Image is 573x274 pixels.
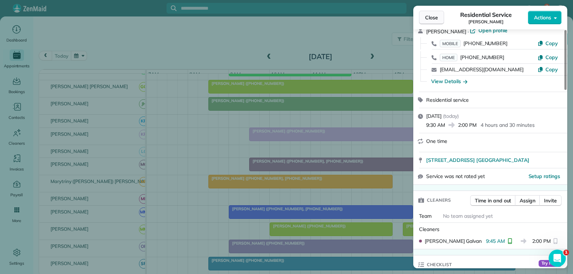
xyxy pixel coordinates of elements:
button: Invite [539,195,562,206]
span: 2:00 PM [532,237,551,245]
span: Residential Service [460,10,511,19]
iframe: Intercom live chat [549,250,566,267]
span: 9:45 AM [486,237,505,245]
span: [PERSON_NAME] [468,19,504,25]
span: Try Now [539,260,562,267]
button: Close [419,11,444,24]
span: HOME [440,54,457,61]
span: Cleaners [419,226,439,232]
span: [DATE] [426,113,442,119]
span: 1 [563,250,569,255]
span: [PERSON_NAME] Galvan [425,237,482,245]
button: Time in and out [470,195,516,206]
span: Close [425,14,438,21]
span: · [466,29,470,34]
p: 4 hours and 30 minutes [481,121,534,129]
span: Invite [544,197,557,204]
span: [PERSON_NAME] [426,28,466,35]
span: Copy [545,66,558,73]
span: Copy [545,40,558,47]
button: Setup ratings [529,173,560,180]
span: [PHONE_NUMBER] [463,40,507,47]
span: Checklist [427,261,452,268]
span: Team [419,213,432,219]
span: Residential service [426,97,469,103]
span: 2:00 PM [458,121,477,129]
a: MOBILE[PHONE_NUMBER] [440,40,507,47]
button: Copy [538,66,558,73]
button: View Details [431,78,467,85]
span: [STREET_ADDRESS] [GEOGRAPHIC_DATA] [426,157,529,164]
button: Copy [538,40,558,47]
span: Setup ratings [529,173,560,179]
span: No team assigned yet [443,213,493,219]
span: MOBILE [440,40,461,47]
span: Assign [520,197,535,204]
span: One time [426,138,447,144]
a: HOME[PHONE_NUMBER] [440,54,504,61]
button: Copy [538,54,558,61]
span: [PHONE_NUMBER] [460,54,504,61]
span: 9:30 AM [426,121,445,129]
span: ( today ) [443,113,459,119]
span: Actions [534,14,551,21]
span: Copy [545,54,558,61]
button: Assign [515,195,540,206]
a: [STREET_ADDRESS] [GEOGRAPHIC_DATA] [426,157,563,164]
a: [EMAIL_ADDRESS][DOMAIN_NAME] [440,66,524,73]
span: Open profile [478,27,507,34]
span: Service was not rated yet [426,173,485,180]
a: Open profile [470,27,507,34]
span: Cleaners [427,197,451,204]
span: Time in and out [475,197,511,204]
